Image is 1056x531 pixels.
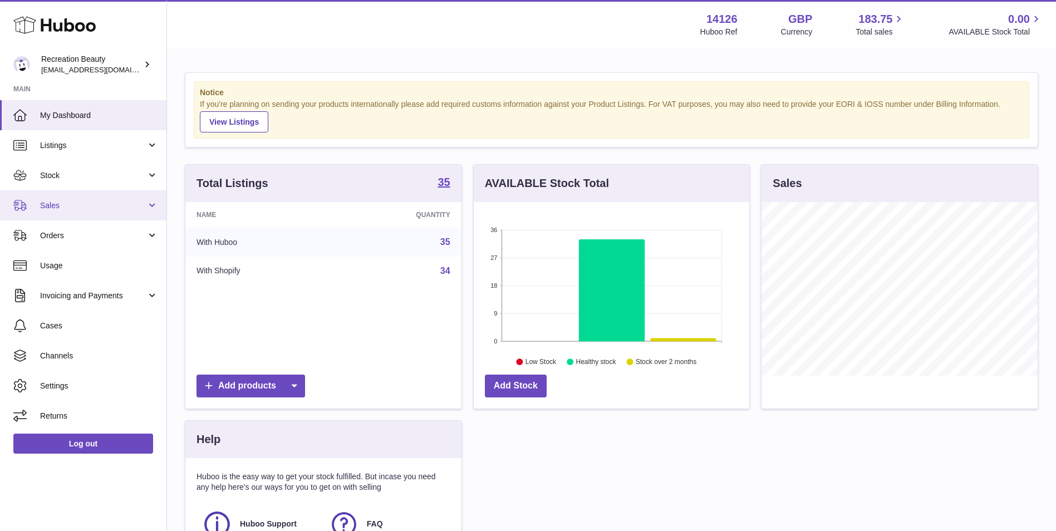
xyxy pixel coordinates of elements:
text: 9 [494,310,497,317]
text: Low Stock [525,358,557,366]
span: 183.75 [858,12,892,27]
span: Usage [40,260,158,271]
span: Cases [40,321,158,331]
h3: Total Listings [197,176,268,191]
text: Stock over 2 months [636,358,696,366]
span: Orders [40,230,146,241]
text: 27 [490,254,497,261]
strong: 14126 [706,12,738,27]
span: Returns [40,411,158,421]
td: With Huboo [185,228,334,257]
strong: GBP [788,12,812,27]
h3: Sales [773,176,802,191]
span: Listings [40,140,146,151]
span: Channels [40,351,158,361]
text: 0 [494,338,497,345]
span: Total sales [856,27,905,37]
a: View Listings [200,111,268,132]
th: Name [185,202,334,228]
span: [EMAIL_ADDRESS][DOMAIN_NAME] [41,65,164,74]
h3: AVAILABLE Stock Total [485,176,609,191]
span: Huboo Support [240,519,297,529]
text: 18 [490,282,497,289]
span: FAQ [367,519,383,529]
strong: Notice [200,87,1023,98]
text: Healthy stock [576,358,616,366]
th: Quantity [334,202,461,228]
div: Huboo Ref [700,27,738,37]
h3: Help [197,432,220,447]
span: Invoicing and Payments [40,291,146,301]
a: 0.00 AVAILABLE Stock Total [949,12,1043,37]
span: 0.00 [1008,12,1030,27]
a: 34 [440,266,450,276]
a: 35 [438,176,450,190]
span: Sales [40,200,146,211]
span: Stock [40,170,146,181]
a: 183.75 Total sales [856,12,905,37]
div: Recreation Beauty [41,54,141,75]
a: Add products [197,375,305,397]
td: With Shopify [185,257,334,286]
span: My Dashboard [40,110,158,121]
strong: 35 [438,176,450,188]
a: 35 [440,237,450,247]
div: Currency [781,27,813,37]
img: customercare@recreationbeauty.com [13,56,30,73]
div: If you're planning on sending your products internationally please add required customs informati... [200,99,1023,132]
text: 36 [490,227,497,233]
a: Log out [13,434,153,454]
a: Add Stock [485,375,547,397]
span: AVAILABLE Stock Total [949,27,1043,37]
p: Huboo is the easy way to get your stock fulfilled. But incase you need any help here's our ways f... [197,471,450,493]
span: Settings [40,381,158,391]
